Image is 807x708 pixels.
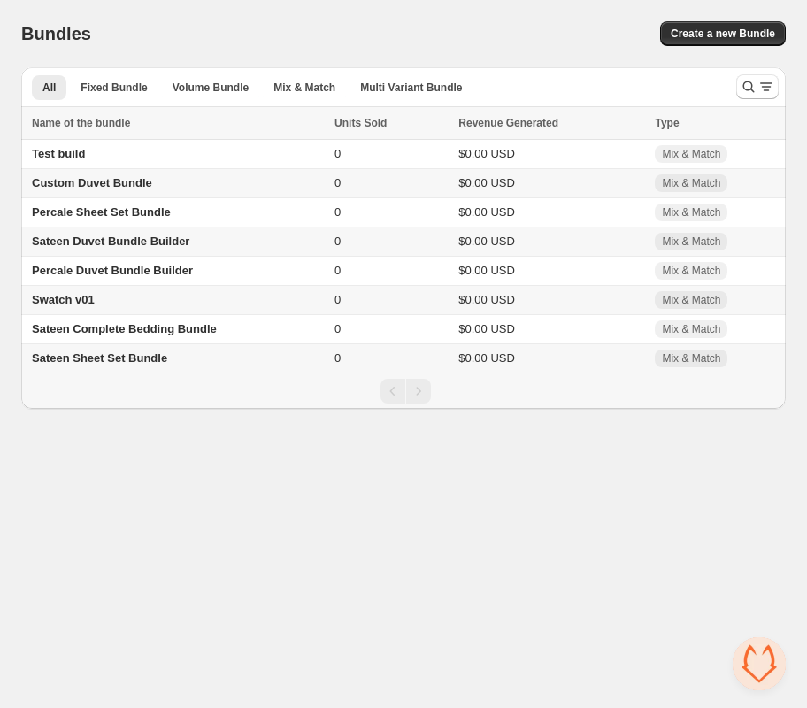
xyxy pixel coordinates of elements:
[458,176,515,189] span: $0.00 USD
[334,114,387,132] span: Units Sold
[32,176,152,189] span: Custom Duvet Bundle
[173,81,249,95] span: Volume Bundle
[21,373,786,409] nav: Pagination
[662,322,720,336] span: Mix & Match
[458,205,515,219] span: $0.00 USD
[662,205,720,219] span: Mix & Match
[458,147,515,160] span: $0.00 USD
[655,114,775,132] div: Type
[458,293,515,306] span: $0.00 USD
[42,81,56,95] span: All
[32,114,324,132] div: Name of the bundle
[360,81,462,95] span: Multi Variant Bundle
[458,351,515,365] span: $0.00 USD
[662,147,720,161] span: Mix & Match
[334,264,341,277] span: 0
[662,176,720,190] span: Mix & Match
[458,264,515,277] span: $0.00 USD
[736,74,779,99] button: Search and filter results
[32,147,85,160] span: Test build
[458,322,515,335] span: $0.00 USD
[458,114,558,132] span: Revenue Generated
[334,114,404,132] button: Units Sold
[458,235,515,248] span: $0.00 USD
[32,205,171,219] span: Percale Sheet Set Bundle
[662,235,720,249] span: Mix & Match
[334,176,341,189] span: 0
[32,322,217,335] span: Sateen Complete Bedding Bundle
[334,322,341,335] span: 0
[32,351,167,365] span: Sateen Sheet Set Bundle
[671,27,775,41] span: Create a new Bundle
[32,293,95,306] span: Swatch v01
[32,264,193,277] span: Percale Duvet Bundle Builder
[81,81,147,95] span: Fixed Bundle
[733,637,786,690] div: Open chat
[334,293,341,306] span: 0
[662,264,720,278] span: Mix & Match
[334,205,341,219] span: 0
[662,351,720,366] span: Mix & Match
[334,147,341,160] span: 0
[32,235,189,248] span: Sateen Duvet Bundle Builder
[660,21,786,46] button: Create a new Bundle
[334,235,341,248] span: 0
[334,351,341,365] span: 0
[662,293,720,307] span: Mix & Match
[21,23,91,44] h1: Bundles
[273,81,335,95] span: Mix & Match
[458,114,576,132] button: Revenue Generated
